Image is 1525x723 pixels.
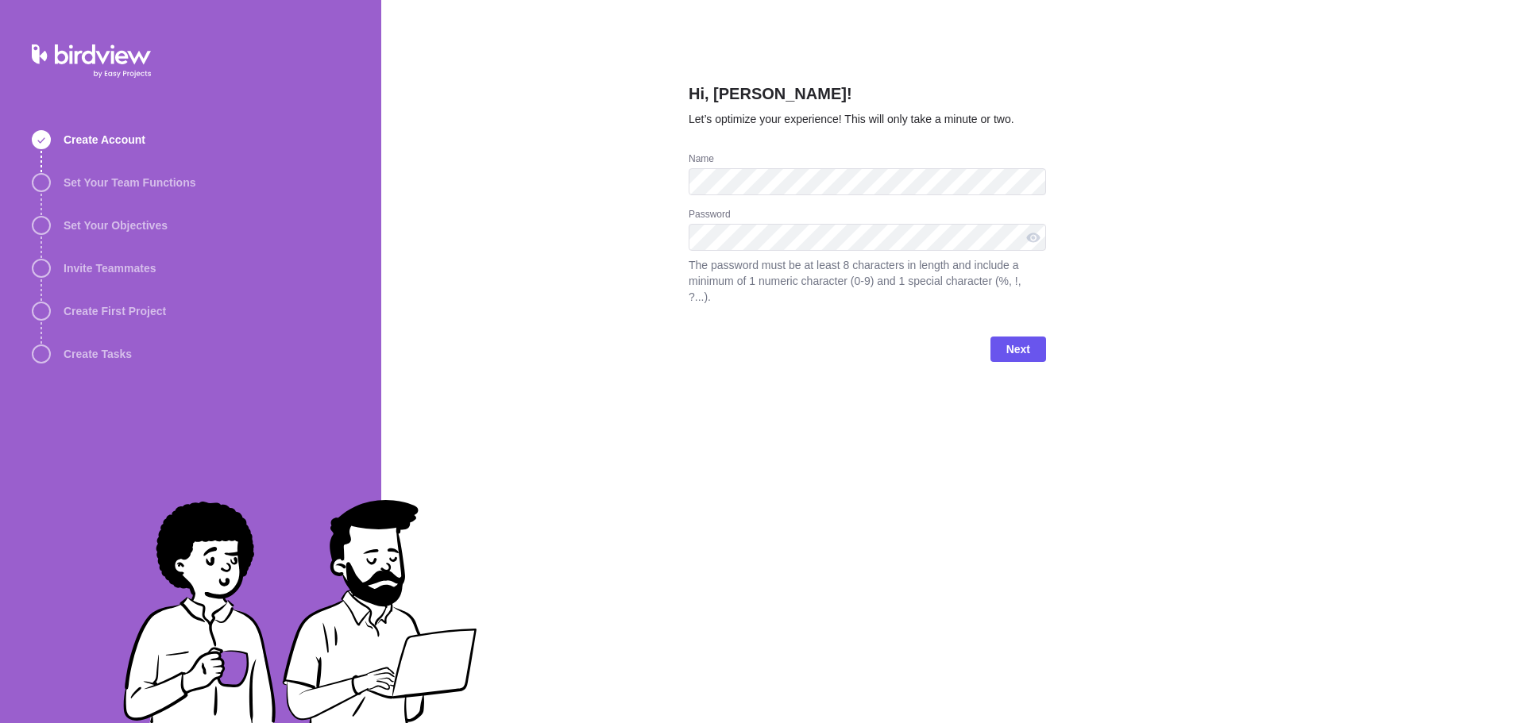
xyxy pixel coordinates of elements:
span: Set Your Team Functions [64,175,195,190]
span: Invite Teammates [64,260,156,276]
div: Name [689,152,1046,168]
span: Create First Project [64,303,166,319]
span: Let’s optimize your experience! This will only take a minute or two. [689,113,1014,125]
span: Set Your Objectives [64,217,168,233]
span: The password must be at least 8 characters in length and include a minimum of 1 numeric character... [689,257,1046,305]
h2: Hi, [PERSON_NAME]! [689,83,1046,111]
span: Next [990,337,1046,362]
span: Create Tasks [64,346,132,362]
span: Next [1006,340,1030,359]
span: Create Account [64,132,145,148]
div: Password [689,208,1046,224]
